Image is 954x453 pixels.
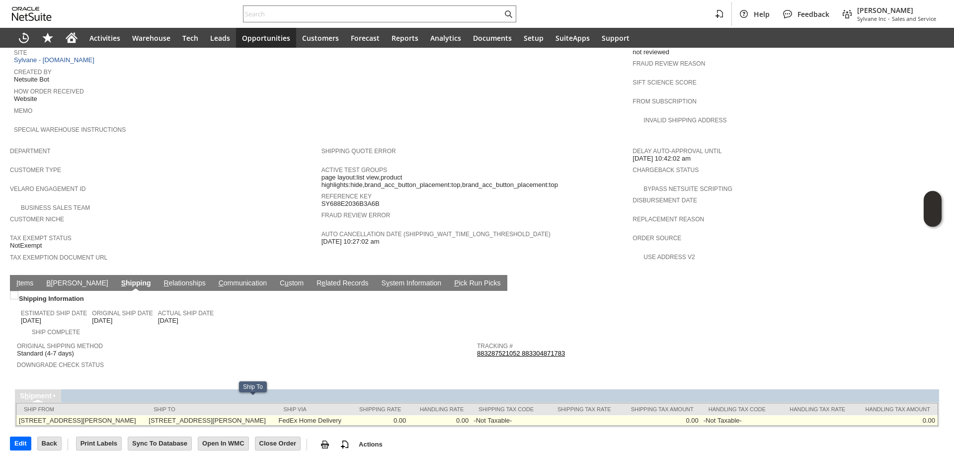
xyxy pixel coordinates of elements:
[182,33,198,43] span: Tech
[596,28,636,48] a: Support
[351,33,380,43] span: Forecast
[17,362,104,368] a: Downgrade Check Status
[424,28,467,48] a: Analytics
[853,415,938,426] td: 0.00
[321,212,391,219] a: Fraud Review Error
[626,406,694,412] div: Shipping Tax Amount
[243,383,263,390] div: Ship To
[146,415,276,426] td: [STREET_ADDRESS][PERSON_NAME]
[553,406,611,412] div: Shipping Tax Rate
[10,291,18,299] img: Unchecked
[633,98,697,105] a: From Subscription
[860,406,930,412] div: Handling Tax Amount
[164,279,169,287] span: R
[242,33,290,43] span: Opportunities
[454,279,459,287] span: P
[550,28,596,48] a: SuiteApps
[77,437,121,450] input: Print Labels
[888,15,890,22] span: -
[14,88,84,95] a: How Order Received
[302,33,339,43] span: Customers
[126,28,176,48] a: Warehouse
[12,28,36,48] a: Recent Records
[44,279,110,288] a: B[PERSON_NAME]
[14,56,97,64] a: Sylvane - [DOMAIN_NAME]
[14,49,27,56] a: Site
[92,310,153,317] a: Original Ship Date
[633,197,697,204] a: Disbursement Date
[14,126,126,133] a: Special Warehouse Instructions
[321,148,396,155] a: Shipping Quote Error
[785,406,845,412] div: Handling Tax Rate
[158,317,178,325] span: [DATE]
[518,28,550,48] a: Setup
[219,279,224,287] span: C
[21,317,41,325] span: [DATE]
[10,167,61,174] a: Customer Type
[321,231,551,238] a: Auto Cancellation Date (shipping_wait_time_long_threshold_date)
[10,437,31,450] input: Edit
[10,242,42,250] span: NotExempt
[892,15,936,22] span: Sales and Service
[321,238,380,246] span: [DATE] 10:27:02 am
[416,406,464,412] div: Handling Rate
[18,32,30,44] svg: Recent Records
[36,28,60,48] div: Shortcuts
[321,279,325,287] span: e
[14,69,52,76] a: Created By
[198,437,248,450] input: Open In WMC
[10,148,51,155] a: Department
[32,329,80,336] a: Ship Complete
[452,279,503,288] a: Pick Run Picks
[121,279,126,287] span: S
[132,33,170,43] span: Warehouse
[158,310,214,317] a: Actual Ship Date
[477,343,513,350] a: Tracking #
[386,28,424,48] a: Reports
[17,343,103,350] a: Original Shipping Method
[10,254,107,261] a: Tax Exemption Document URL
[473,33,512,43] span: Documents
[46,279,51,287] span: B
[619,415,701,426] td: 0.00
[14,107,32,114] a: Memo
[17,293,473,304] div: Shipping Information
[10,216,64,223] a: Customer Niche
[633,79,696,86] a: Sift Science Score
[754,9,770,19] span: Help
[20,392,52,400] a: Shipment
[38,437,61,450] input: Back
[176,28,204,48] a: Tech
[119,279,154,288] a: Shipping
[66,32,78,44] svg: Home
[12,7,52,21] svg: logo
[467,28,518,48] a: Documents
[356,406,401,412] div: Shipping Rate
[379,279,444,288] a: System Information
[14,279,36,288] a: Items
[16,279,18,287] span: I
[321,167,387,174] a: Active Test Groups
[339,439,351,451] img: add-record.svg
[408,415,471,426] td: 0.00
[14,95,37,103] span: Website
[89,33,120,43] span: Activities
[204,28,236,48] a: Leads
[319,439,331,451] img: print.svg
[321,200,380,208] span: SY688E2036B3A6B
[154,406,268,412] div: Ship To
[321,174,628,189] span: page layout:list view,product highlights:hide,brand_acc_button_placement:top,brand_acc_button_pla...
[17,350,74,358] span: Standard (4-7 days)
[210,33,230,43] span: Leads
[255,437,300,450] input: Close Order
[524,33,544,43] span: Setup
[502,8,514,20] svg: Search
[42,32,54,44] svg: Shortcuts
[92,317,112,325] span: [DATE]
[633,148,721,155] a: Delay Auto-Approval Until
[60,28,83,48] a: Home
[128,437,191,450] input: Sync To Database
[556,33,590,43] span: SuiteApps
[797,9,829,19] span: Feedback
[16,415,146,426] td: [STREET_ADDRESS][PERSON_NAME]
